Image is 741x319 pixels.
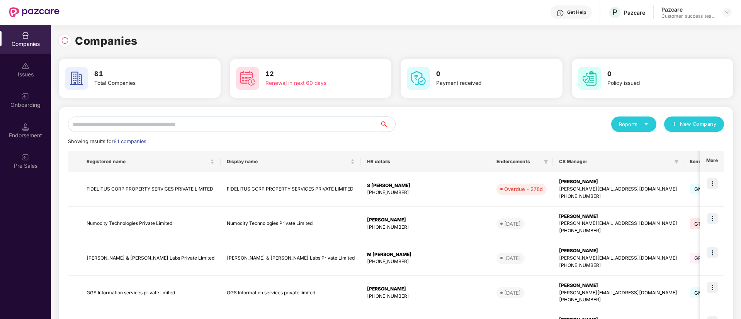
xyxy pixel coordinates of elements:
[707,213,718,224] img: icon
[80,172,221,207] td: FIDELITUS CORP PROPERTY SERVICES PRIVATE LIMITED
[559,227,677,235] div: [PHONE_NUMBER]
[607,69,705,79] h3: 0
[496,159,540,165] span: Endorsements
[612,8,617,17] span: P
[504,185,543,193] div: Overdue - 278d
[624,9,645,16] div: Pazcare
[80,207,221,241] td: Numocity Technologies Private Limited
[80,151,221,172] th: Registered name
[724,9,730,15] img: svg+xml;base64,PHN2ZyBpZD0iRHJvcGRvd24tMzJ4MzIiIHhtbG5zPSJodHRwOi8vd3d3LnczLm9yZy8yMDAwL3N2ZyIgd2...
[504,220,521,228] div: [DATE]
[94,69,192,79] h3: 81
[680,120,717,128] span: New Company
[559,255,677,262] div: [PERSON_NAME][EMAIL_ADDRESS][DOMAIN_NAME]
[690,184,712,194] span: GMC
[22,32,29,39] img: svg+xml;base64,PHN2ZyBpZD0iQ29tcGFuaWVzIiB4bWxucz0iaHR0cDovL3d3dy53My5vcmcvMjAwMC9zdmciIHdpZHRoPS...
[661,13,716,19] div: Customer_success_team_lead
[65,67,88,90] img: svg+xml;base64,PHN2ZyB4bWxucz0iaHR0cDovL3d3dy53My5vcmcvMjAwMC9zdmciIHdpZHRoPSI2MCIgaGVpZ2h0PSI2MC...
[707,282,718,293] img: icon
[236,67,259,90] img: svg+xml;base64,PHN2ZyB4bWxucz0iaHR0cDovL3d3dy53My5vcmcvMjAwMC9zdmciIHdpZHRoPSI2MCIgaGVpZ2h0PSI2MC...
[22,62,29,70] img: svg+xml;base64,PHN2ZyBpZD0iSXNzdWVzX2Rpc2FibGVkIiB4bWxucz0iaHR0cDovL3d3dy53My5vcmcvMjAwMC9zdmciIH...
[22,123,29,131] img: svg+xml;base64,PHN2ZyB3aWR0aD0iMTQuNSIgaGVpZ2h0PSIxNC41IiB2aWV3Qm94PSIwIDAgMTYgMTYiIGZpbGw9Im5vbm...
[504,289,521,297] div: [DATE]
[559,289,677,297] div: [PERSON_NAME][EMAIL_ADDRESS][DOMAIN_NAME]
[265,79,363,88] div: Renewal in next 60 days
[544,159,548,164] span: filter
[644,122,649,127] span: caret-down
[75,32,138,49] h1: Companies
[661,6,716,13] div: Pazcare
[80,241,221,276] td: [PERSON_NAME] & [PERSON_NAME] Labs Private Limited
[542,157,550,166] span: filter
[673,157,680,166] span: filter
[367,251,484,258] div: M [PERSON_NAME]
[221,241,361,276] td: [PERSON_NAME] & [PERSON_NAME] Labs Private Limited
[367,216,484,224] div: [PERSON_NAME]
[707,247,718,258] img: icon
[672,122,677,128] span: plus
[367,293,484,300] div: [PHONE_NUMBER]
[504,254,521,262] div: [DATE]
[559,296,677,304] div: [PHONE_NUMBER]
[379,116,396,132] button: search
[367,258,484,265] div: [PHONE_NUMBER]
[436,79,534,88] div: Payment received
[674,159,679,164] span: filter
[690,287,712,298] span: GMC
[80,276,221,311] td: GGS Information services private limited
[94,79,192,88] div: Total Companies
[559,282,677,289] div: [PERSON_NAME]
[367,285,484,293] div: [PERSON_NAME]
[664,116,724,132] button: plusNew Company
[367,224,484,231] div: [PHONE_NUMBER]
[221,207,361,241] td: Numocity Technologies Private Limited
[690,253,709,263] span: GPA
[221,276,361,311] td: GGS Information services private limited
[22,93,29,100] img: svg+xml;base64,PHN2ZyB3aWR0aD0iMjAiIGhlaWdodD0iMjAiIHZpZXdCb3g9IjAgMCAyMCAyMCIgZmlsbD0ibm9uZSIgeG...
[265,69,363,79] h3: 12
[559,193,677,200] div: [PHONE_NUMBER]
[361,151,490,172] th: HR details
[436,69,534,79] h3: 0
[559,178,677,186] div: [PERSON_NAME]
[61,37,69,44] img: svg+xml;base64,PHN2ZyBpZD0iUmVsb2FkLTMyeDMyIiB4bWxucz0iaHR0cDovL3d3dy53My5vcmcvMjAwMC9zdmciIHdpZH...
[379,121,395,127] span: search
[221,172,361,207] td: FIDELITUS CORP PROPERTY SERVICES PRIVATE LIMITED
[407,67,430,90] img: svg+xml;base64,PHN2ZyB4bWxucz0iaHR0cDovL3d3dy53My5vcmcvMjAwMC9zdmciIHdpZHRoPSI2MCIgaGVpZ2h0PSI2MC...
[559,247,677,255] div: [PERSON_NAME]
[559,159,671,165] span: CS Manager
[559,262,677,269] div: [PHONE_NUMBER]
[559,220,677,227] div: [PERSON_NAME][EMAIL_ADDRESS][DOMAIN_NAME]
[9,7,59,17] img: New Pazcare Logo
[367,182,484,189] div: S [PERSON_NAME]
[227,159,349,165] span: Display name
[690,218,709,229] span: GTL
[559,186,677,193] div: [PERSON_NAME][EMAIL_ADDRESS][DOMAIN_NAME]
[700,151,724,172] th: More
[556,9,564,17] img: svg+xml;base64,PHN2ZyBpZD0iSGVscC0zMngzMiIgeG1sbnM9Imh0dHA6Ly93d3cudzMub3JnLzIwMDAvc3ZnIiB3aWR0aD...
[68,138,148,144] span: Showing results for
[607,79,705,88] div: Policy issued
[567,9,586,15] div: Get Help
[114,138,148,144] span: 81 companies.
[87,159,209,165] span: Registered name
[619,120,649,128] div: Reports
[707,178,718,189] img: icon
[22,154,29,161] img: svg+xml;base64,PHN2ZyB3aWR0aD0iMjAiIGhlaWdodD0iMjAiIHZpZXdCb3g9IjAgMCAyMCAyMCIgZmlsbD0ibm9uZSIgeG...
[367,189,484,196] div: [PHONE_NUMBER]
[559,213,677,220] div: [PERSON_NAME]
[221,151,361,172] th: Display name
[578,67,601,90] img: svg+xml;base64,PHN2ZyB4bWxucz0iaHR0cDovL3d3dy53My5vcmcvMjAwMC9zdmciIHdpZHRoPSI2MCIgaGVpZ2h0PSI2MC...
